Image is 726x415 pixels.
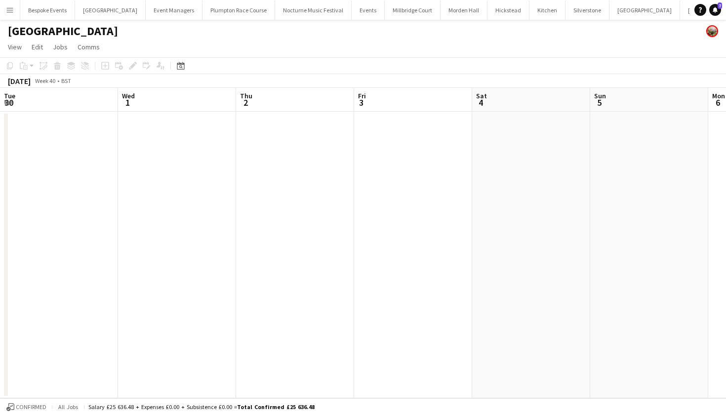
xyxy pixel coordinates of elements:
button: Event Managers [146,0,202,20]
span: 3 [357,97,366,108]
span: Week 40 [33,77,57,84]
button: Nocturne Music Festival [275,0,352,20]
span: Thu [240,91,252,100]
span: Fri [358,91,366,100]
span: View [8,42,22,51]
button: [GEOGRAPHIC_DATA] [75,0,146,20]
div: BST [61,77,71,84]
span: 2 [239,97,252,108]
span: 30 [2,97,15,108]
span: Sun [594,91,606,100]
app-user-avatar: Staffing Manager [706,25,718,37]
span: Mon [712,91,725,100]
button: Bespoke Events [20,0,75,20]
span: Edit [32,42,43,51]
div: Salary £25 636.48 + Expenses £0.00 + Subsistence £0.00 = [88,403,315,411]
a: Edit [28,41,47,53]
span: 1 [121,97,135,108]
a: 7 [709,4,721,16]
span: 7 [718,2,722,9]
span: 5 [593,97,606,108]
button: Plumpton Race Course [202,0,275,20]
span: Sat [476,91,487,100]
a: Jobs [49,41,72,53]
button: Events [352,0,385,20]
span: 6 [711,97,725,108]
a: View [4,41,26,53]
span: Total Confirmed £25 636.48 [237,403,315,411]
button: Silverstone [565,0,609,20]
span: Wed [122,91,135,100]
a: Comms [74,41,104,53]
button: Confirmed [5,402,48,413]
h1: [GEOGRAPHIC_DATA] [8,24,118,39]
button: [GEOGRAPHIC_DATA] [609,0,680,20]
button: Hickstead [487,0,529,20]
button: Kitchen [529,0,565,20]
button: Morden Hall [441,0,487,20]
span: Confirmed [16,404,46,411]
span: 4 [475,97,487,108]
div: [DATE] [8,76,31,86]
span: Comms [78,42,100,51]
button: Millbridge Court [385,0,441,20]
span: Jobs [53,42,68,51]
span: Tue [4,91,15,100]
span: All jobs [56,403,80,411]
